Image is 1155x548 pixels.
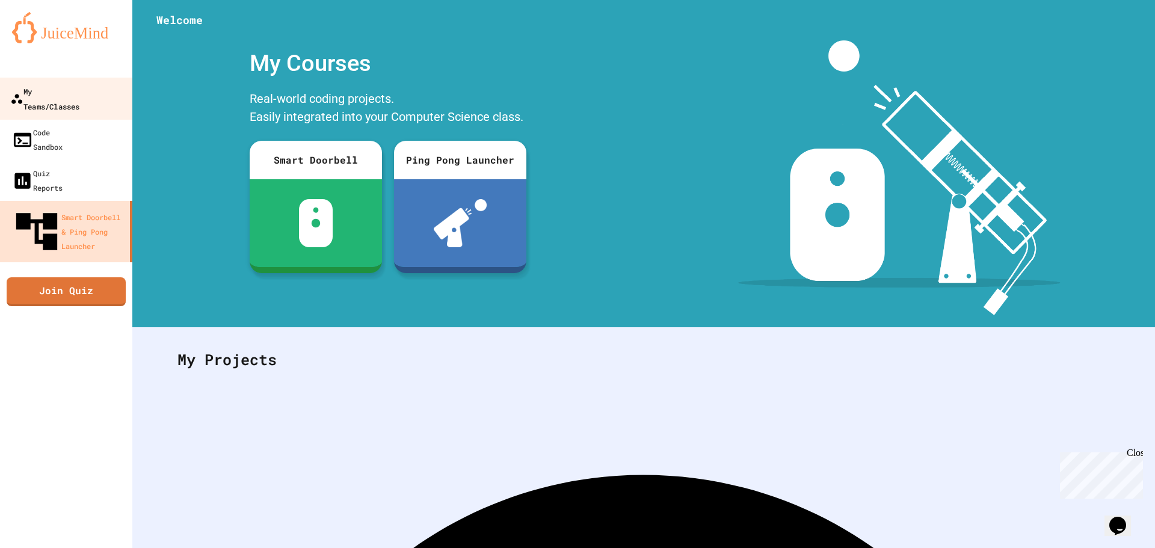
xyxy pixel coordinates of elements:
[244,87,532,132] div: Real-world coding projects. Easily integrated into your Computer Science class.
[165,336,1122,383] div: My Projects
[12,125,63,154] div: Code Sandbox
[7,277,126,306] a: Join Quiz
[12,207,125,256] div: Smart Doorbell & Ping Pong Launcher
[244,40,532,87] div: My Courses
[10,84,79,113] div: My Teams/Classes
[434,199,487,247] img: ppl-with-ball.png
[394,141,526,179] div: Ping Pong Launcher
[12,12,120,43] img: logo-orange.svg
[250,141,382,179] div: Smart Doorbell
[1104,500,1143,536] iframe: chat widget
[12,166,63,195] div: Quiz Reports
[1055,448,1143,499] iframe: chat widget
[299,199,333,247] img: sdb-white.svg
[738,40,1061,315] img: banner-image-my-projects.png
[5,5,83,76] div: Chat with us now!Close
